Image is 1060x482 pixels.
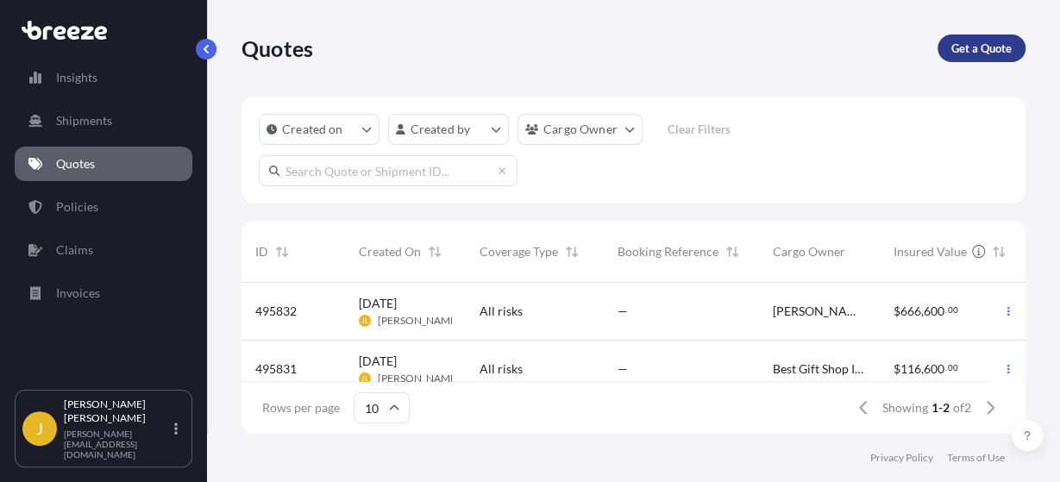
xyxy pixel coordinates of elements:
[411,121,471,138] p: Created by
[651,116,748,143] button: Clear Filters
[241,34,313,62] p: Quotes
[894,305,900,317] span: $
[618,360,628,378] span: —
[64,429,171,460] p: [PERSON_NAME][EMAIL_ADDRESS][DOMAIN_NAME]
[773,303,866,320] span: [PERSON_NAME]
[56,155,95,172] p: Quotes
[56,112,112,129] p: Shipments
[255,303,297,320] span: 495832
[378,314,460,328] span: [PERSON_NAME]
[480,360,523,378] span: All risks
[15,233,192,267] a: Claims
[953,399,971,416] span: of 2
[894,243,967,260] span: Insured Value
[948,365,958,371] span: 00
[359,243,421,260] span: Created On
[561,241,582,262] button: Sort
[951,40,1012,57] p: Get a Quote
[255,360,297,378] span: 495831
[517,114,643,145] button: cargoOwner Filter options
[259,114,379,145] button: createdOn Filter options
[924,305,944,317] span: 600
[64,397,171,425] p: [PERSON_NAME] [PERSON_NAME]
[56,285,100,302] p: Invoices
[480,303,523,320] span: All risks
[870,451,933,465] a: Privacy Policy
[924,363,944,375] span: 600
[882,399,928,416] span: Showing
[56,69,97,86] p: Insights
[15,147,192,181] a: Quotes
[15,190,192,224] a: Policies
[722,241,743,262] button: Sort
[262,399,340,416] span: Rows per page
[900,305,921,317] span: 666
[900,363,921,375] span: 116
[618,303,628,320] span: —
[56,241,93,259] p: Claims
[931,399,950,416] span: 1-2
[894,363,900,375] span: $
[255,243,268,260] span: ID
[921,363,924,375] span: ,
[361,312,368,329] span: JL
[773,243,845,260] span: Cargo Owner
[543,121,618,138] p: Cargo Owner
[480,243,558,260] span: Coverage Type
[388,114,509,145] button: createdBy Filter options
[947,451,1005,465] a: Terms of Use
[945,307,947,313] span: .
[361,370,368,387] span: JL
[921,305,924,317] span: ,
[359,295,397,312] span: [DATE]
[15,60,192,95] a: Insights
[668,121,731,138] p: Clear Filters
[259,155,517,186] input: Search Quote or Shipment ID...
[773,360,866,378] span: Best Gift Shop Inc
[945,365,947,371] span: .
[15,276,192,310] a: Invoices
[282,121,343,138] p: Created on
[988,241,1009,262] button: Sort
[15,103,192,138] a: Shipments
[272,241,292,262] button: Sort
[618,243,718,260] span: Booking Reference
[938,34,1026,62] a: Get a Quote
[424,241,445,262] button: Sort
[36,420,43,437] span: J
[359,353,397,370] span: [DATE]
[56,198,98,216] p: Policies
[948,307,958,313] span: 00
[378,372,460,385] span: [PERSON_NAME]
